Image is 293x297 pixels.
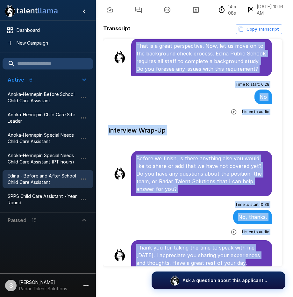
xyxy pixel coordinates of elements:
div: The time between starting and completing the interview [218,4,241,16]
img: llama_clean.png [113,51,126,64]
span: Listen to audio [242,229,269,235]
p: Ask a question about this applicant... [182,277,267,284]
img: logo_glasses@2x.png [170,275,180,286]
h6: Interview Wrap-Up [108,120,277,137]
p: Thank you for taking the time to speak with me [DATE]. I appreciate you sharing your experiences ... [136,244,267,267]
p: Before we finish, is there anything else you would like to share or add that we have not covered ... [136,155,267,193]
span: Time to start : [235,81,260,88]
div: The date and time when the interview was completed [247,4,285,16]
button: Ask a question about this applicant... [152,272,285,289]
p: No, thanks. [238,213,267,221]
button: Copy transcript [236,24,282,34]
span: 0 : 39 [261,201,269,208]
p: No [260,93,267,101]
span: Listen to audio [242,109,269,115]
p: That is a great perspective. Now, let us move on to the background check process. Edina Public Sc... [136,42,267,73]
img: llama_clean.png [113,249,126,262]
img: llama_clean.png [113,167,126,180]
p: 14m 08s [228,4,241,16]
p: [DATE] 10:16 AM [257,4,285,16]
b: Transcript [103,25,130,32]
span: 0 : 28 [261,81,269,88]
span: Time to start : [235,201,260,208]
